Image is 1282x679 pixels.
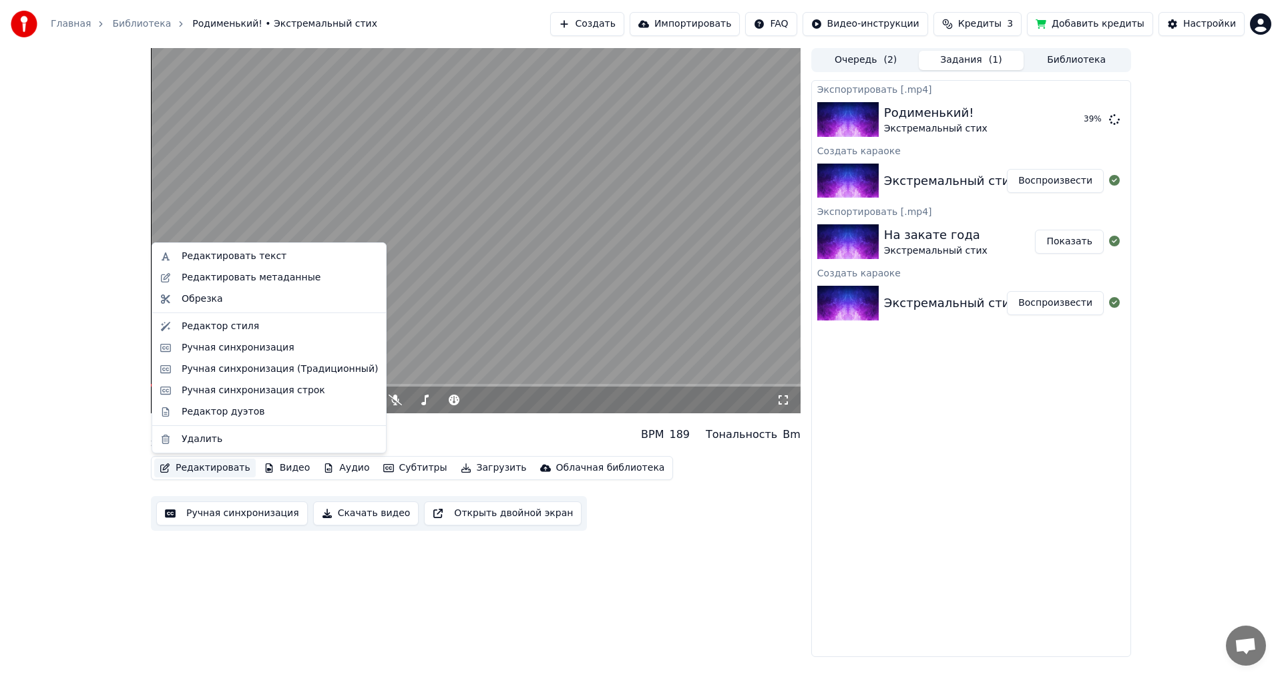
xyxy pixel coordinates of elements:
[1027,12,1153,36] button: Добавить кредиты
[884,294,1125,312] div: Экстремальный стих - На закате года
[884,244,988,258] div: Экстремальный стих
[883,53,897,67] span: ( 2 )
[706,427,777,443] div: Тональность
[803,12,928,36] button: Видео-инструкции
[783,427,801,443] div: Bm
[455,459,532,477] button: Загрузить
[151,437,254,451] div: Экстремальный стих
[933,12,1022,36] button: Кредиты3
[884,226,988,244] div: На закате года
[112,17,171,31] a: Библиотека
[182,250,286,263] div: Редактировать текст
[1007,17,1013,31] span: 3
[182,341,294,355] div: Ручная синхронизация
[1035,230,1104,254] button: Показать
[182,320,259,333] div: Редактор стиля
[154,459,256,477] button: Редактировать
[550,12,624,36] button: Создать
[51,17,91,31] a: Главная
[1183,17,1236,31] div: Настройки
[151,419,254,437] div: Родименький!
[884,103,988,122] div: Родименький!
[318,459,375,477] button: Аудио
[182,384,325,397] div: Ручная синхронизация строк
[192,17,377,31] span: Родименький! • Экстремальный стих
[1226,626,1266,666] a: Открытый чат
[1007,169,1104,193] button: Воспроизвести
[11,11,37,37] img: youka
[556,461,665,475] div: Облачная библиотека
[745,12,797,36] button: FAQ
[182,433,222,446] div: Удалить
[989,53,1002,67] span: ( 1 )
[258,459,316,477] button: Видео
[424,501,582,525] button: Открыть двойной экран
[630,12,740,36] button: Импортировать
[812,142,1130,158] div: Создать караоке
[919,51,1024,70] button: Задания
[182,271,320,284] div: Редактировать метаданные
[1024,51,1129,70] button: Библиотека
[182,363,378,376] div: Ручная синхронизация (Традиционный)
[182,405,264,419] div: Редактор дуэтов
[958,17,1002,31] span: Кредиты
[51,17,377,31] nav: breadcrumb
[313,501,419,525] button: Скачать видео
[884,172,1119,190] div: Экстремальный стих - Родименький!
[1084,114,1104,125] div: 39 %
[182,292,223,306] div: Обрезка
[812,81,1130,97] div: Экспортировать [.mp4]
[641,427,664,443] div: BPM
[669,427,690,443] div: 189
[884,122,988,136] div: Экстремальный стих
[1158,12,1245,36] button: Настройки
[812,264,1130,280] div: Создать караоке
[156,501,308,525] button: Ручная синхронизация
[378,459,453,477] button: Субтитры
[1007,291,1104,315] button: Воспроизвести
[812,203,1130,219] div: Экспортировать [.mp4]
[813,51,919,70] button: Очередь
